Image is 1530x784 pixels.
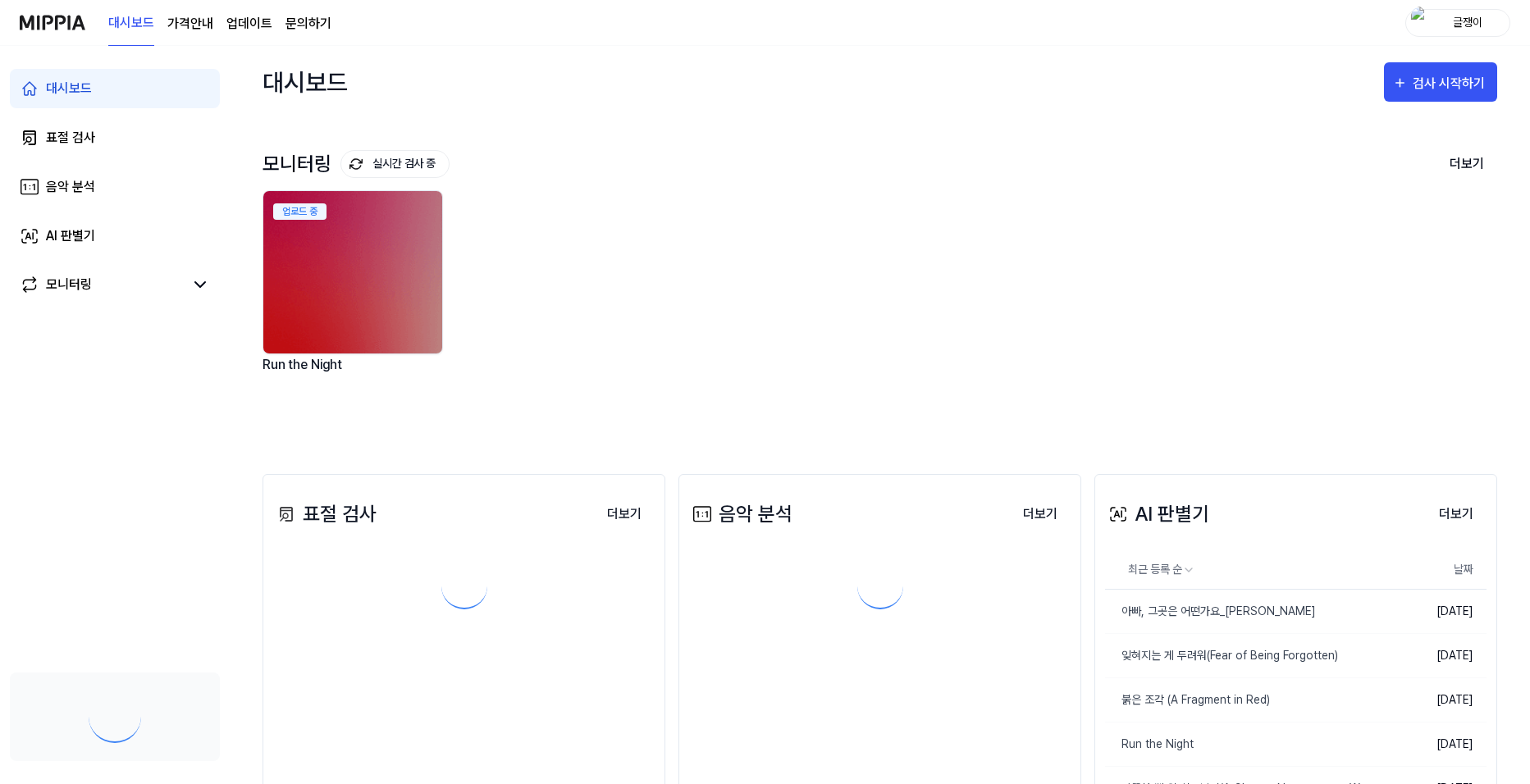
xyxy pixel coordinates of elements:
[1105,499,1209,529] div: AI 판별기
[689,499,792,529] div: 음악 분석
[46,226,95,246] div: AI 판별기
[1426,497,1487,531] a: 더보기
[263,62,348,102] div: 대시보드
[1010,497,1071,531] a: 더보기
[1426,498,1487,531] button: 더보기
[46,79,92,98] div: 대시보드
[10,217,220,256] a: AI 판별기
[1105,634,1391,677] a: 잊혀지는 게 두려워(Fear of Being Forgotten)
[594,497,655,531] a: 더보기
[10,69,220,108] a: 대시보드
[1384,62,1497,102] button: 검사 시작하기
[1105,678,1391,722] a: 붉은 조각 (A Fragment in Red)
[1391,722,1487,767] td: [DATE]
[1391,678,1487,722] td: [DATE]
[1105,722,1391,766] a: Run the Night
[10,167,220,207] a: 음악 분석
[20,275,184,294] a: 모니터링
[1105,603,1316,620] div: 아빠, 그곳은 어떤가요_[PERSON_NAME]
[1413,73,1489,94] div: 검사 시작하기
[46,128,95,148] div: 표절 검사
[594,498,655,531] button: 더보기
[1436,13,1500,31] div: 글쟁이
[1405,9,1510,37] button: profile글쟁이
[1105,736,1194,753] div: Run the Night
[46,275,92,294] div: 모니터링
[273,203,327,220] div: 업로드 중
[1010,498,1071,531] button: 더보기
[263,191,442,353] img: backgroundIamge
[1436,147,1497,181] button: 더보기
[167,14,213,34] button: 가격안내
[263,354,446,396] div: Run the Night
[1105,647,1338,664] div: 잊혀지는 게 두려워(Fear of Being Forgotten)
[340,150,450,178] button: 실시간 검사 중
[108,1,154,46] a: 대시보드
[1105,590,1391,633] a: 아빠, 그곳은 어떤가요_[PERSON_NAME]
[46,177,95,197] div: 음악 분석
[285,14,331,34] a: 문의하기
[1391,634,1487,678] td: [DATE]
[1411,7,1431,39] img: profile
[273,499,377,529] div: 표절 검사
[1391,590,1487,634] td: [DATE]
[10,118,220,157] a: 표절 검사
[263,150,450,178] div: 모니터링
[1391,550,1487,590] th: 날짜
[1105,691,1270,709] div: 붉은 조각 (A Fragment in Red)
[349,157,363,171] img: monitoring Icon
[226,14,272,34] a: 업데이트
